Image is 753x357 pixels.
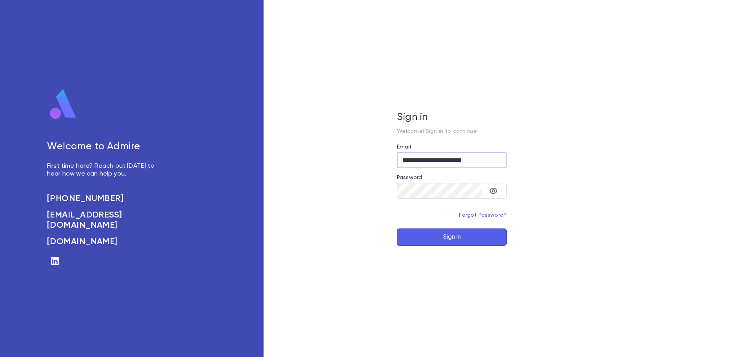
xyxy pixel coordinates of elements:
[47,194,163,204] a: [PHONE_NUMBER]
[397,144,411,150] label: Email
[459,212,507,218] a: Forgot Password?
[47,141,163,153] h5: Welcome to Admire
[486,183,501,199] button: toggle password visibility
[47,162,163,178] p: First time here? Reach out [DATE] to hear how we can help you.
[397,112,507,123] h5: Sign in
[47,237,163,247] a: [DOMAIN_NAME]
[397,174,422,181] label: Password
[397,228,507,246] button: Sign In
[47,210,163,230] a: [EMAIL_ADDRESS][DOMAIN_NAME]
[47,89,79,120] img: logo
[397,128,507,134] p: Welcome! Sign in to continue.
